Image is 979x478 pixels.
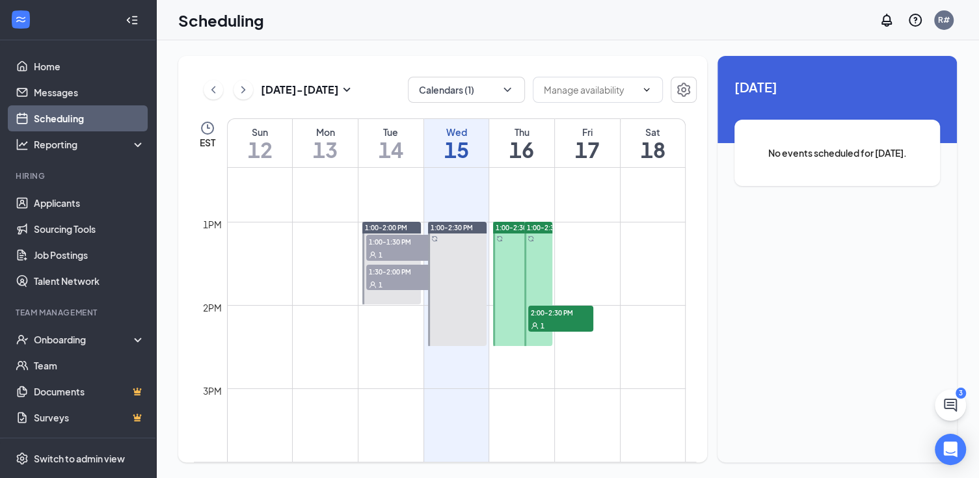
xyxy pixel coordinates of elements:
div: Wed [424,126,489,139]
svg: QuestionInfo [907,12,923,28]
span: 1:30-2:00 PM [366,265,431,278]
svg: User [369,251,377,259]
svg: Settings [16,452,29,465]
h1: 17 [555,139,620,161]
svg: Sync [496,235,503,242]
svg: WorkstreamLogo [14,13,27,26]
svg: Notifications [879,12,894,28]
span: 1:00-2:30 PM [527,223,569,232]
div: Sun [228,126,292,139]
div: 2pm [200,300,224,315]
a: Sourcing Tools [34,216,145,242]
div: 3pm [200,384,224,398]
div: Tue [358,126,423,139]
button: Settings [671,77,697,103]
a: Home [34,53,145,79]
div: Thu [489,126,554,139]
div: 1pm [200,217,224,232]
span: EST [200,136,215,149]
svg: Settings [676,82,691,98]
div: Open Intercom Messenger [935,434,966,465]
div: Mon [293,126,358,139]
h1: Scheduling [178,9,264,31]
span: [DATE] [734,77,940,97]
div: Sat [621,126,685,139]
a: Applicants [34,190,145,216]
button: Calendars (1)ChevronDown [408,77,525,103]
h1: 13 [293,139,358,161]
button: ChevronRight [234,80,253,100]
a: Talent Network [34,268,145,294]
span: 1 [379,280,382,289]
h1: 15 [424,139,489,161]
h1: 16 [489,139,554,161]
span: 1:00-2:30 PM [496,223,538,232]
svg: User [369,281,377,289]
a: October 15, 2025 [424,119,489,167]
a: Job Postings [34,242,145,268]
svg: SmallChevronDown [339,82,355,98]
svg: Clock [200,120,215,136]
button: ChevronLeft [204,80,223,100]
button: ChatActive [935,390,966,421]
span: 1 [379,250,382,259]
a: October 14, 2025 [358,119,423,167]
h1: 18 [621,139,685,161]
div: Team Management [16,307,142,318]
a: Messages [34,79,145,105]
span: No events scheduled for [DATE]. [760,146,914,160]
svg: ChevronRight [237,82,250,98]
svg: UserCheck [16,333,29,346]
div: Switch to admin view [34,452,125,465]
span: 1:00-2:00 PM [365,223,407,232]
a: October 18, 2025 [621,119,685,167]
div: R# [938,14,950,25]
div: Fri [555,126,620,139]
h1: 14 [358,139,423,161]
a: Team [34,352,145,378]
a: October 16, 2025 [489,119,554,167]
a: October 12, 2025 [228,119,292,167]
a: Scheduling [34,105,145,131]
a: October 13, 2025 [293,119,358,167]
h3: [DATE] - [DATE] [261,83,339,97]
svg: Sync [528,235,534,242]
svg: ChevronDown [501,83,514,96]
svg: Sync [431,235,438,242]
svg: ChevronDown [641,85,652,95]
span: 1:00-2:30 PM [431,223,473,232]
div: Onboarding [34,333,134,346]
input: Manage availability [544,83,636,97]
div: Hiring [16,170,142,181]
a: SurveysCrown [34,405,145,431]
span: 2:00-2:30 PM [528,306,593,319]
svg: Collapse [126,14,139,27]
div: 3 [956,388,966,399]
svg: ChevronLeft [207,82,220,98]
span: 1 [541,321,544,330]
h1: 12 [228,139,292,161]
a: October 17, 2025 [555,119,620,167]
svg: ChatActive [943,397,958,413]
a: DocumentsCrown [34,378,145,405]
span: 1:00-1:30 PM [366,235,431,248]
svg: Analysis [16,138,29,151]
svg: User [531,322,539,330]
div: Reporting [34,138,146,151]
